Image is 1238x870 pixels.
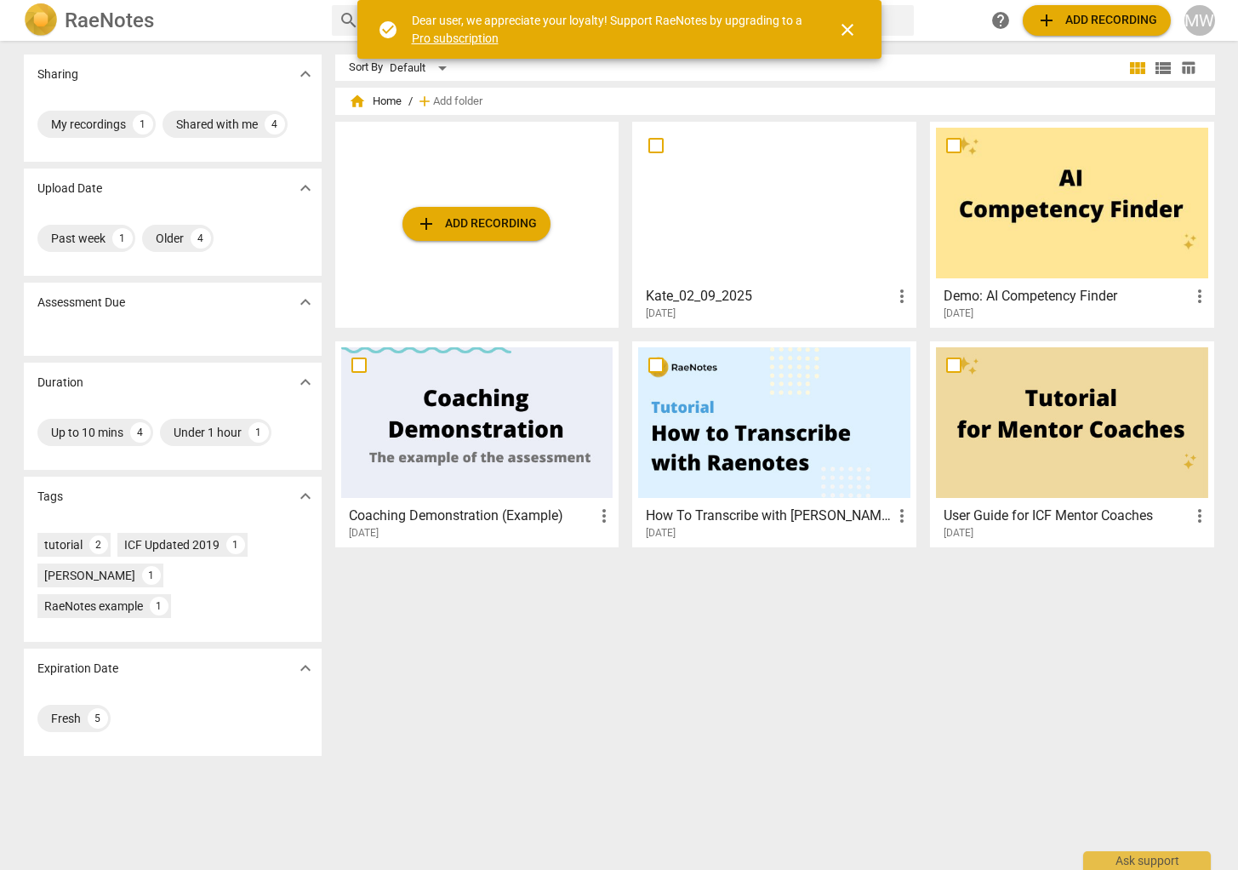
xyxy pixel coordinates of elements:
button: Table view [1176,55,1201,81]
div: 4 [130,422,151,443]
span: expand_more [295,486,316,507]
span: view_list [1153,58,1173,78]
span: check_circle [378,20,398,40]
div: 2 [89,535,108,554]
p: Sharing [37,66,78,83]
span: table_chart [1180,60,1196,76]
span: more_vert [892,286,912,306]
span: Add recording [416,214,537,234]
p: Upload Date [37,180,102,197]
div: 1 [142,566,161,585]
button: Upload [1023,5,1171,36]
span: close [837,20,858,40]
span: [DATE] [944,306,973,321]
div: RaeNotes example [44,598,143,615]
p: Duration [37,374,83,392]
div: Shared with me [176,116,258,133]
div: 1 [226,535,245,554]
button: Show more [293,484,318,509]
h3: How To Transcribe with RaeNotes [646,506,892,526]
span: expand_more [295,64,316,84]
span: view_module [1127,58,1148,78]
div: Dear user, we appreciate your loyalty! Support RaeNotes by upgrading to a [412,12,807,47]
div: tutorial [44,536,83,553]
a: Kate_02_09_2025[DATE] [638,128,910,320]
h3: Kate_02_09_2025 [646,286,892,306]
a: Help [985,5,1016,36]
a: Demo: AI Competency Finder[DATE] [936,128,1208,320]
span: [DATE] [349,526,379,541]
span: more_vert [1190,286,1210,306]
button: Show more [293,61,318,87]
div: Sort By [349,61,383,74]
div: Up to 10 mins [51,424,123,441]
div: Ask support [1083,851,1211,870]
h2: RaeNotes [65,9,154,32]
span: Home [349,93,402,110]
a: LogoRaeNotes [24,3,318,37]
h3: User Guide for ICF Mentor Coaches [944,506,1190,526]
span: add [1036,10,1057,31]
p: Expiration Date [37,660,118,678]
span: expand_more [295,658,316,678]
div: 1 [112,228,133,249]
p: Tags [37,488,63,506]
span: Add folder [433,95,482,108]
span: expand_more [295,292,316,312]
span: [DATE] [646,306,676,321]
span: expand_more [295,372,316,392]
span: help [990,10,1011,31]
div: 4 [265,114,285,135]
p: Assessment Due [37,294,125,312]
span: add [416,214,436,234]
a: Pro subscription [412,31,499,45]
span: more_vert [892,506,912,526]
button: Show more [293,655,318,681]
img: Logo [24,3,58,37]
span: [DATE] [646,526,676,541]
div: 1 [150,597,168,615]
div: Past week [51,230,106,247]
button: Show more [293,369,318,395]
a: User Guide for ICF Mentor Coaches[DATE] [936,347,1208,540]
div: 1 [248,422,269,443]
button: List view [1150,55,1176,81]
span: expand_more [295,178,316,198]
button: Show more [293,289,318,315]
div: 4 [191,228,211,249]
div: ICF Updated 2019 [124,536,220,553]
button: Close [827,9,868,50]
div: Default [390,54,453,82]
button: Show more [293,175,318,201]
div: My recordings [51,116,126,133]
h3: Coaching Demonstration (Example) [349,506,595,526]
h3: Demo: AI Competency Finder [944,286,1190,306]
div: Older [156,230,184,247]
span: home [349,93,366,110]
span: add [416,93,433,110]
button: Upload [402,207,551,241]
button: Tile view [1125,55,1150,81]
div: 5 [88,708,108,729]
button: MW [1184,5,1215,36]
span: [DATE] [944,526,973,541]
span: more_vert [594,506,614,526]
a: Coaching Demonstration (Example)[DATE] [341,347,613,540]
div: Under 1 hour [174,424,242,441]
span: Add recording [1036,10,1157,31]
span: / [408,95,413,108]
span: search [339,10,359,31]
div: 1 [133,114,153,135]
a: How To Transcribe with [PERSON_NAME][DATE] [638,347,910,540]
div: Fresh [51,710,81,727]
div: [PERSON_NAME] [44,567,135,584]
span: more_vert [1190,506,1210,526]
